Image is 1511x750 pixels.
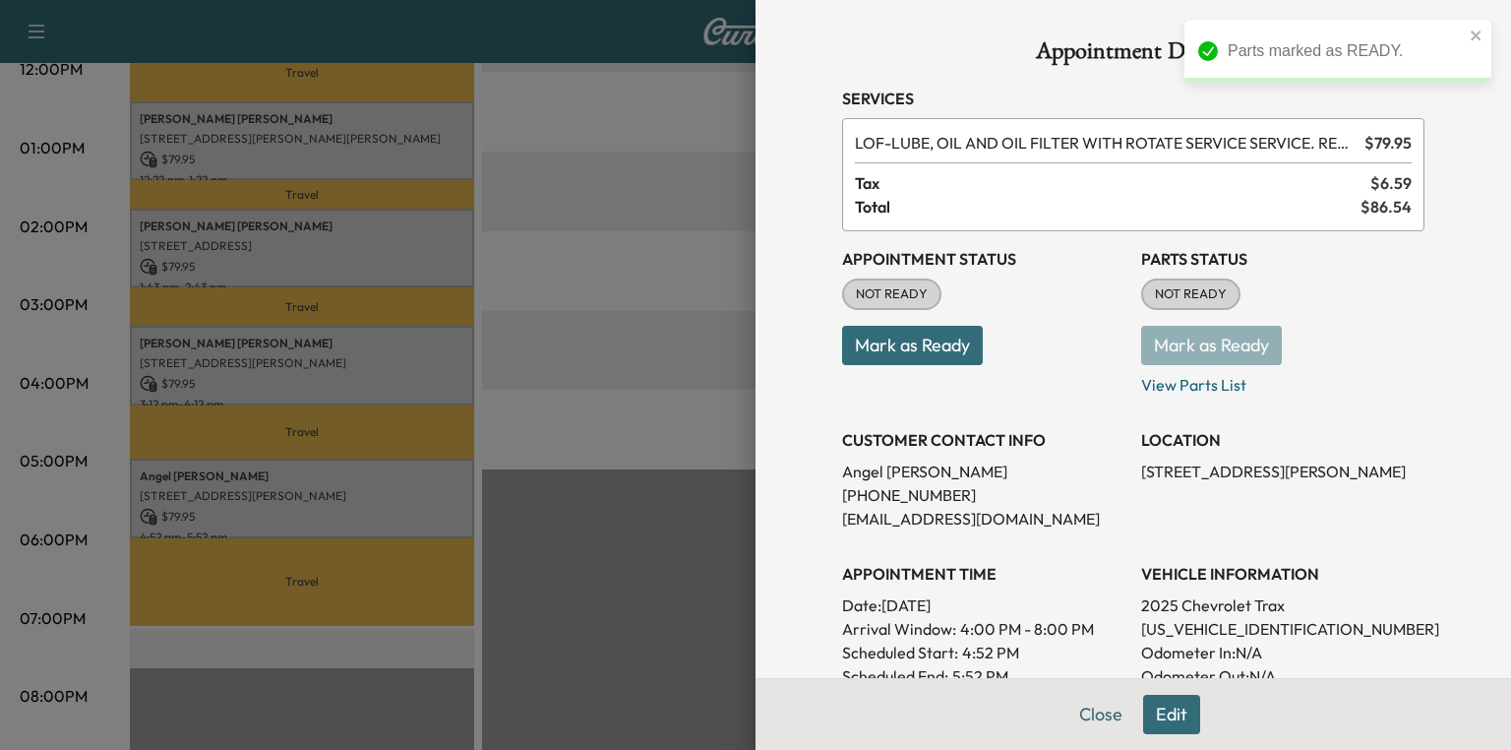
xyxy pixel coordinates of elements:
p: Odometer In: N/A [1141,641,1424,664]
span: NOT READY [1143,284,1239,304]
h3: APPOINTMENT TIME [842,562,1125,586]
p: 2025 Chevrolet Trax [1141,594,1424,617]
span: $ 79.95 [1364,131,1412,155]
p: [STREET_ADDRESS][PERSON_NAME] [1141,460,1424,483]
h3: Services [842,87,1424,110]
h3: Appointment Status [842,247,1125,271]
span: Total [855,195,1360,219]
p: [EMAIL_ADDRESS][DOMAIN_NAME] [842,507,1125,531]
p: Arrival Window: [842,617,1125,641]
button: Close [1066,695,1135,734]
p: 4:52 PM [962,641,1019,664]
div: Parts marked as READY. [1228,39,1464,63]
h3: VEHICLE INFORMATION [1141,562,1424,586]
p: 5:52 PM [952,664,1008,688]
p: [PHONE_NUMBER] [842,483,1125,507]
button: Mark as Ready [842,326,983,365]
p: Scheduled End: [842,664,948,688]
p: Odometer Out: N/A [1141,664,1424,688]
span: $ 6.59 [1370,171,1412,195]
p: [US_VEHICLE_IDENTIFICATION_NUMBER] [1141,617,1424,641]
span: $ 86.54 [1360,195,1412,219]
span: 4:00 PM - 8:00 PM [960,617,1094,641]
span: Tax [855,171,1370,195]
span: NOT READY [844,284,939,304]
p: Angel [PERSON_NAME] [842,460,1125,483]
h3: CUSTOMER CONTACT INFO [842,428,1125,452]
button: Edit [1143,695,1200,734]
button: close [1470,28,1483,43]
h3: LOCATION [1141,428,1424,452]
p: Scheduled Start: [842,641,958,664]
h3: Parts Status [1141,247,1424,271]
p: View Parts List [1141,365,1424,397]
h1: Appointment Details [842,39,1424,71]
p: Date: [DATE] [842,594,1125,617]
span: LUBE, OIL AND OIL FILTER WITH ROTATE SERVICE SERVICE. RESET OIL LIFE MONITOR. HAZARDOUS WASTE FEE... [855,131,1357,155]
